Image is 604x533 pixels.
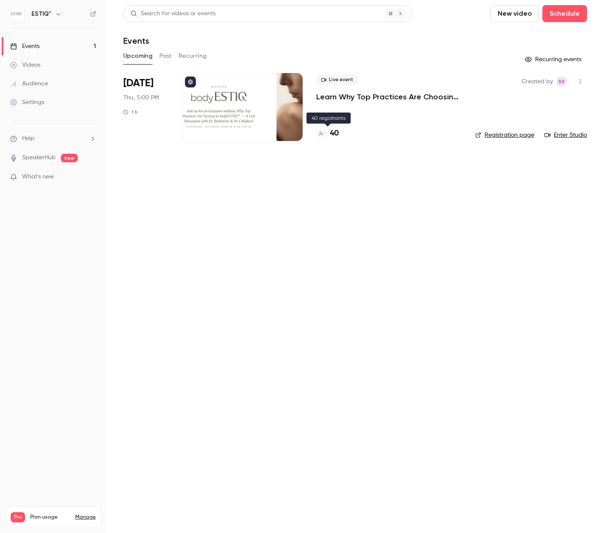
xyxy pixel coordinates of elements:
[123,49,153,63] button: Upcoming
[522,76,553,87] span: Created by
[475,131,534,139] a: Registration page
[521,53,587,66] button: Recurring events
[10,98,44,107] div: Settings
[10,79,48,88] div: Audience
[316,75,358,85] span: Live event
[123,109,138,116] div: 1 h
[22,153,56,162] a: SpeakerHub
[123,93,159,102] span: Thu, 5:00 PM
[10,61,40,69] div: Videos
[22,172,54,181] span: What's new
[123,36,149,46] h1: Events
[61,154,78,162] span: new
[559,76,565,87] span: BK
[123,76,153,90] span: [DATE]
[316,92,462,102] a: Learn Why Top Practices Are Choosing bodyESTIQ™ — A Live Discussion with [PERSON_NAME] & [PERSON_...
[179,49,207,63] button: Recurring
[123,73,168,141] div: Oct 23 Thu, 6:00 PM (America/Chicago)
[11,512,25,522] span: Pro
[159,49,172,63] button: Past
[10,42,40,51] div: Events
[544,131,587,139] a: Enter Studio
[491,5,539,22] button: New video
[542,5,587,22] button: Schedule
[75,514,96,521] a: Manage
[10,134,96,143] li: help-dropdown-opener
[130,9,216,18] div: Search for videos or events
[30,514,70,521] span: Plan usage
[22,134,34,143] span: Help
[31,10,51,18] h6: ESTIQ™
[11,7,24,21] img: ESTIQ™
[330,128,339,139] h4: 40
[316,128,339,139] a: 40
[556,76,567,87] span: Brian Kirk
